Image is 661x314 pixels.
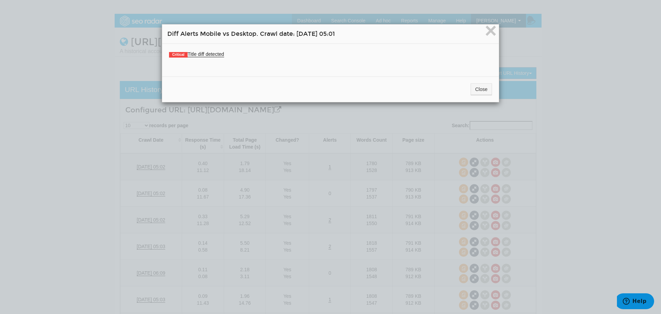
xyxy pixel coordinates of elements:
[485,25,497,39] button: Close
[167,30,494,38] h4: Diff Alerts Mobile vs Desktop. Crawl date: [DATE] 05:01
[485,19,497,42] span: ×
[471,83,492,95] button: Close
[169,52,188,58] span: Critical
[169,51,224,57] a: CriticalTitle diff detected
[617,293,654,311] iframe: Opens a widget where you can find more information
